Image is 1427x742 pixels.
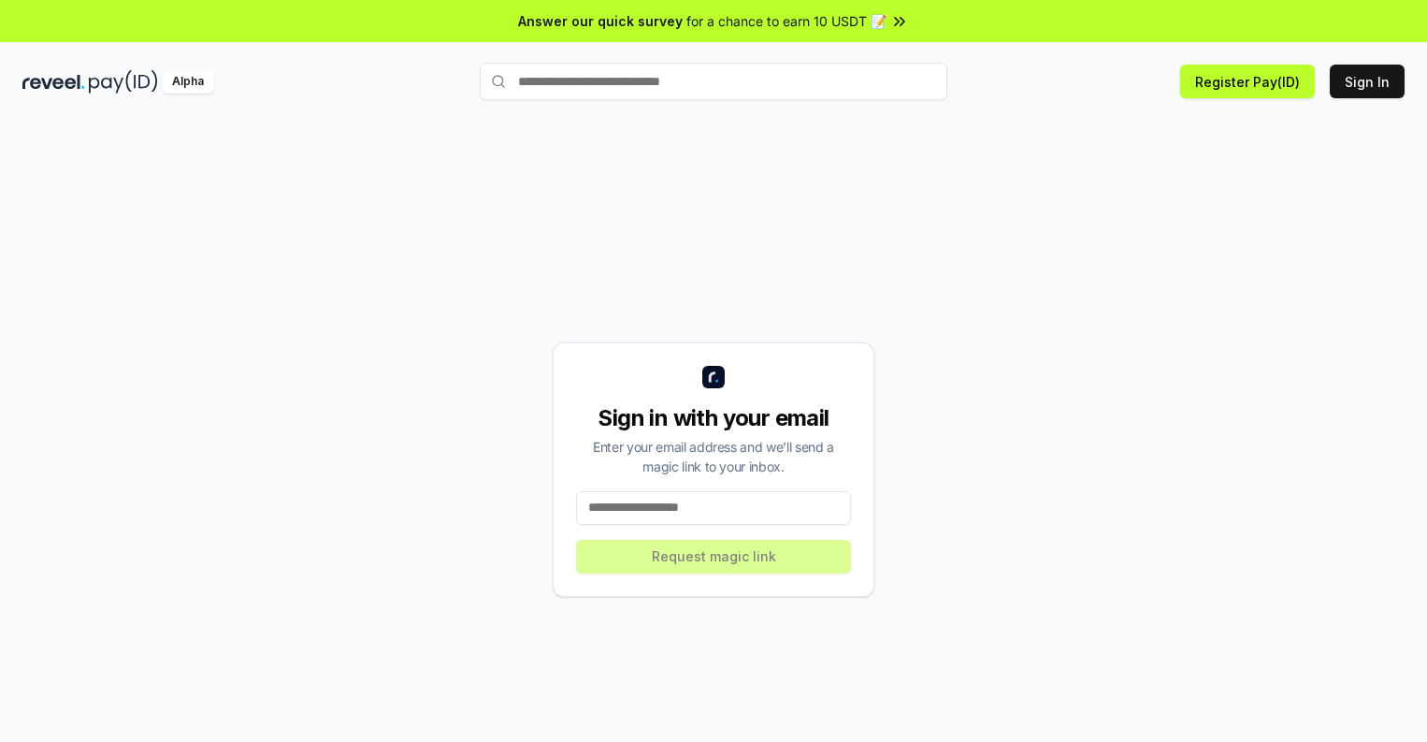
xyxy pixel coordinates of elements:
img: pay_id [89,70,158,94]
button: Register Pay(ID) [1180,65,1315,98]
button: Sign In [1330,65,1405,98]
div: Sign in with your email [576,403,851,433]
img: reveel_dark [22,70,85,94]
span: Answer our quick survey [518,11,683,31]
div: Alpha [162,70,214,94]
div: Enter your email address and we’ll send a magic link to your inbox. [576,437,851,476]
img: logo_small [702,366,725,388]
span: for a chance to earn 10 USDT 📝 [686,11,886,31]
